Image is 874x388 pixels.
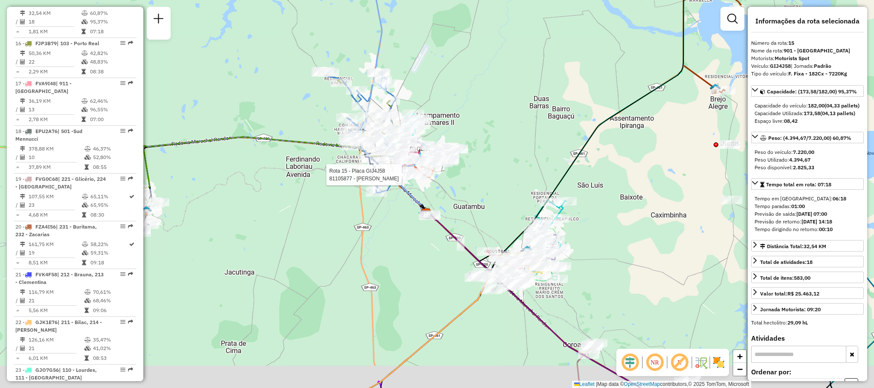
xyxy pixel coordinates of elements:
td: = [15,211,20,219]
em: Opções [120,176,125,181]
i: Tempo total em rota [82,212,86,217]
td: 21 [28,296,84,305]
td: 126,16 KM [28,336,84,344]
td: / [15,17,20,26]
h4: Informações da rota selecionada [751,17,864,25]
strong: Padrão [814,63,831,69]
strong: 18 [807,259,813,265]
i: Total de Atividades [20,298,25,303]
span: | 911 - [GEOGRAPHIC_DATA] [15,80,72,94]
a: Total de itens:583,00 [751,272,864,283]
em: Rota exportada [128,224,133,229]
td: = [15,354,20,362]
span: Total de atividades: [760,259,813,265]
div: Atividade não roteirizada - BAR DO MINEIRO [719,140,740,149]
td: 107,55 KM [28,192,81,201]
a: Distância Total:32,54 KM [751,240,864,252]
i: % de utilização da cubagem [84,346,91,351]
span: | 221 - Glicério, 224 - [GEOGRAPHIC_DATA] [15,176,106,190]
td: 37,89 KM [28,163,84,171]
i: Rota otimizada [129,194,134,199]
td: 65,11% [90,192,128,201]
div: Map data © contributors,© 2025 TomTom, Microsoft [572,381,751,388]
i: Tempo total em rota [81,117,86,122]
span: 16 - [15,40,99,46]
label: Ordenar por: [751,367,864,377]
td: 5,56 KM [28,306,84,315]
i: Distância Total [20,242,25,247]
div: Capacidade Utilizada: [755,110,860,117]
i: % de utilização do peso [84,290,91,295]
span: FJP3B79 [35,40,57,46]
td: 6,01 KM [28,354,84,362]
strong: 01:00 [791,203,805,209]
td: 13 [28,105,81,114]
td: = [15,258,20,267]
strong: 08,42 [784,118,798,124]
td: 2,78 KM [28,115,81,124]
a: Leaflet [574,381,595,387]
i: Tempo total em rota [81,29,86,34]
a: Exibir filtros [724,10,741,27]
em: Rota exportada [128,367,133,372]
span: − [737,364,743,374]
i: Rota otimizada [129,242,134,247]
td: / [15,201,20,209]
td: 07:00 [90,115,133,124]
strong: 2.825,33 [793,164,814,171]
em: Opções [120,128,125,133]
span: + [737,351,743,362]
i: Total de Atividades [20,155,25,160]
i: % de utilização da cubagem [82,250,88,255]
div: Espaço livre: [755,117,860,125]
span: | 501 -Sud Mennucci [15,128,82,142]
span: 17 - [15,80,72,94]
td: 08:38 [90,67,133,76]
i: Total de Atividades [20,250,25,255]
i: Distância Total [20,337,25,342]
i: % de utilização da cubagem [81,19,88,24]
span: FZA4I56 [35,223,56,230]
strong: 15 [788,40,794,46]
span: 32,54 KM [804,243,826,249]
span: | [596,381,597,387]
a: Capacidade: (173,58/182,00) 95,37% [751,85,864,97]
strong: 7.220,00 [793,149,814,155]
span: | Jornada: [791,63,831,69]
span: FVA9I48 [35,80,56,87]
td: 23 [28,201,81,209]
em: Opções [120,367,125,372]
a: Peso: (4.394,67/7.220,00) 60,87% [751,132,864,143]
div: Total de itens: [760,274,810,282]
em: Rota exportada [128,319,133,324]
span: Ocultar NR [645,352,665,373]
strong: 583,00 [794,275,810,281]
i: Tempo total em rota [84,165,89,170]
img: Fluxo de ruas [694,356,708,369]
em: Opções [120,224,125,229]
i: % de utilização do peso [84,337,91,342]
td: 08:30 [90,211,128,219]
div: Capacidade do veículo: [755,102,860,110]
i: Total de Atividades [20,107,25,112]
i: % de utilização do peso [81,98,88,104]
span: 21 - [15,271,104,285]
i: % de utilização do peso [82,242,88,247]
i: % de utilização da cubagem [84,298,91,303]
i: % de utilização do peso [81,11,88,16]
i: Distância Total [20,290,25,295]
td: = [15,163,20,171]
span: FVK4F58 [35,271,57,278]
td: 07:18 [90,27,133,36]
td: 50,36 KM [28,49,81,58]
td: 36,19 KM [28,97,81,105]
div: Tempo dirigindo no retorno: [755,226,860,233]
div: Valor total: [760,290,819,298]
a: Zoom out [733,363,746,376]
td: 09:06 [93,306,133,315]
strong: 06:18 [833,195,846,202]
i: Total de Atividades [20,203,25,208]
i: % de utilização da cubagem [82,203,88,208]
img: BREJO ALEGRE [710,83,721,94]
td: 46,37% [93,145,133,153]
